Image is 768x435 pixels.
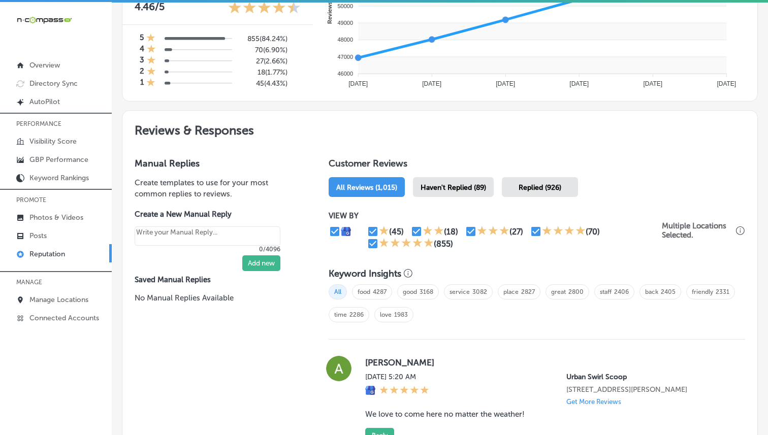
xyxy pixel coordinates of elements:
div: 1 Star [147,55,156,66]
textarea: Create your Quick Reply [135,226,280,246]
a: love [380,311,392,318]
div: 4.46 Stars [228,1,301,16]
p: Create templates to use for your most common replies to reviews. [135,177,296,199]
p: VIEW BY [329,211,662,220]
tspan: 47000 [338,54,354,60]
tspan: [DATE] [496,80,515,87]
a: great [551,288,566,295]
div: 3 Stars [477,225,509,238]
p: GBP Performance [29,155,88,164]
h3: Manual Replies [135,158,296,169]
h5: 45 ( 4.43% ) [240,79,287,88]
h5: 18 ( 1.77% ) [240,68,287,77]
label: Saved Manual Replies [135,275,296,284]
div: (27) [509,227,523,237]
a: 2405 [661,288,676,295]
p: Connected Accounts [29,314,99,322]
img: 660ab0bf-5cc7-4cb8-ba1c-48b5ae0f18e60NCTV_CLogo_TV_Black_-500x88.png [16,15,72,25]
div: 1 Star [146,33,155,44]
p: 0/4096 [135,246,280,253]
div: (70) [586,227,600,237]
p: Urban Swirl Scoop [566,373,729,381]
a: time [334,311,347,318]
a: service [450,288,470,295]
tspan: [DATE] [422,80,441,87]
a: 1983 [394,311,408,318]
a: good [403,288,417,295]
p: Directory Sync [29,79,78,88]
div: 5 Stars [379,385,429,396]
p: Multiple Locations Selected. [662,221,733,240]
tspan: [DATE] [569,80,589,87]
div: (45) [389,227,404,237]
div: 5 Stars [379,238,434,250]
p: Manage Locations [29,295,88,304]
a: staff [600,288,612,295]
div: 2 Stars [423,225,444,238]
tspan: 46000 [338,71,354,77]
p: Keyword Rankings [29,174,89,182]
span: Replied (926) [519,183,561,192]
a: 2827 [521,288,535,295]
h4: 1 [140,78,144,89]
tspan: [DATE] [643,80,662,87]
span: All [329,284,347,299]
p: 4.46 /5 [135,1,165,16]
h4: 2 [140,66,144,78]
h4: 4 [140,44,144,55]
a: back [645,288,658,295]
tspan: [DATE] [717,80,736,87]
p: Get More Reviews [566,398,621,406]
p: Reputation [29,250,65,258]
a: friendly [692,288,713,295]
label: Create a New Manual Reply [135,210,280,219]
blockquote: We love to come here no matter the weather! [365,410,729,419]
p: No Manual Replies Available [135,292,296,304]
a: 2800 [568,288,584,295]
a: 3168 [420,288,433,295]
a: food [358,288,370,295]
p: Posts [29,231,47,240]
h1: Customer Reviews [329,158,745,173]
p: AutoPilot [29,97,60,106]
a: 2331 [716,288,729,295]
div: (855) [434,239,453,249]
h4: 3 [140,55,144,66]
h2: Reviews & Responses [122,111,757,146]
h4: 5 [140,33,144,44]
div: 4 Stars [542,225,586,238]
label: [DATE] 5:20 AM [365,373,429,381]
h5: 855 ( 84.24% ) [240,35,287,43]
p: Overview [29,61,60,70]
a: place [503,288,519,295]
h5: 70 ( 6.90% ) [240,46,287,54]
label: [PERSON_NAME] [365,357,729,367]
p: 7130 Heritage Square Dr [566,385,729,394]
div: 1 Star [146,78,155,89]
a: 3082 [472,288,487,295]
span: Haven't Replied (89) [421,183,486,192]
span: All Reviews (1,015) [336,183,397,192]
div: 1 Star [147,66,156,78]
a: 4287 [373,288,387,295]
text: Reviews [327,2,333,24]
div: (18) [444,227,458,237]
tspan: 49000 [338,20,354,26]
tspan: 50000 [338,3,354,9]
div: 1 Star [147,44,156,55]
p: Photos & Videos [29,213,83,222]
tspan: 48000 [338,37,354,43]
tspan: [DATE] [348,80,368,87]
a: 2406 [614,288,629,295]
h5: 27 ( 2.66% ) [240,57,287,65]
button: Add new [242,255,280,271]
a: 2286 [349,311,364,318]
p: Visibility Score [29,137,77,146]
h3: Keyword Insights [329,268,401,279]
div: 1 Star [379,225,389,238]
